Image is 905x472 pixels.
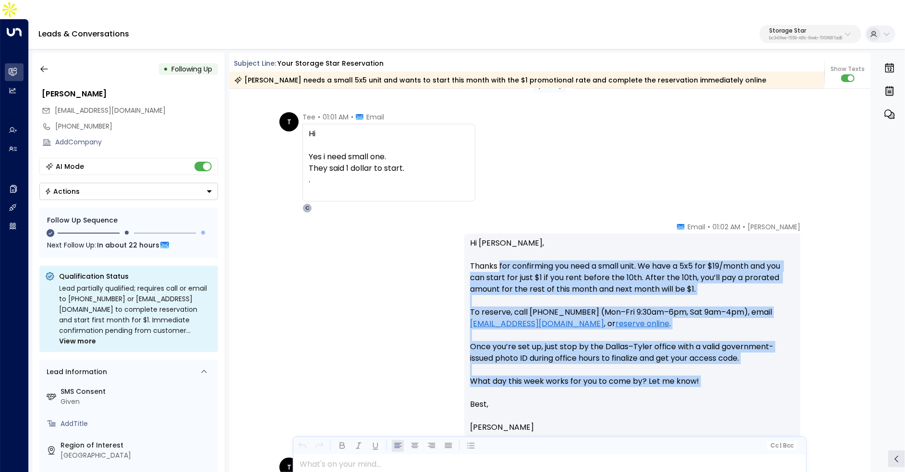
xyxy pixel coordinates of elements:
span: tee86498@gmail.com [55,106,166,116]
label: Region of Interest [61,440,214,450]
span: 01:02 AM [712,222,740,232]
button: Redo [313,440,325,452]
span: Email [366,112,384,122]
div: Lead Information [44,367,108,377]
div: T [279,112,299,131]
a: [EMAIL_ADDRESS][DOMAIN_NAME] [470,318,604,330]
div: [GEOGRAPHIC_DATA] [61,450,214,460]
div: Actions [45,187,80,196]
span: • [318,112,320,122]
div: [PERSON_NAME] [42,88,218,100]
div: AddTitle [61,419,214,429]
div: AddCompany [56,137,218,147]
a: Leads & Conversations [38,28,129,39]
p: Qualification Status [60,271,212,281]
span: [PERSON_NAME] [470,422,534,433]
button: Undo [296,440,308,452]
img: 120_headshot.jpg [804,222,823,241]
p: bc340fee-f559-48fc-84eb-70f3f6817ad8 [769,36,842,40]
div: C [302,203,312,213]
span: Cc Bcc [771,442,794,449]
span: Show Texts [831,65,865,73]
p: Storage Star [769,28,842,34]
div: AI Mode [56,162,84,171]
span: Following Up [172,64,213,74]
button: Storage Starbc340fee-f559-48fc-84eb-70f3f6817ad8 [760,25,861,43]
span: Subject Line: [234,59,277,68]
p: Hi [PERSON_NAME], Thanks for confirming you need a small unit. We have a 5x5 for $19/month and yo... [470,237,795,399]
label: SMS Consent [61,387,214,397]
div: . [309,174,469,186]
span: • [743,222,745,232]
button: Actions [39,183,218,200]
div: Button group with a nested menu [39,183,218,200]
div: [PHONE_NUMBER] [56,121,218,131]
span: Tee [302,112,315,122]
div: Next Follow Up: [47,240,210,250]
div: Hi [309,128,469,186]
span: [PERSON_NAME] [748,222,800,232]
a: reserve online [615,318,669,330]
div: [PERSON_NAME] needs a small 5x5 unit and wants to start this month with the $1 promotional rate a... [234,75,767,85]
span: [EMAIL_ADDRESS][DOMAIN_NAME] [55,106,166,115]
div: Lead partially qualified; requires call or email to [PHONE_NUMBER] or [EMAIL_ADDRESS][DOMAIN_NAME... [60,283,212,346]
div: Follow Up Sequence [47,215,210,225]
div: • [164,60,169,78]
div: They said 1 dollar to start. [309,163,469,174]
span: | [780,442,782,449]
div: Yes i need small one. [309,151,469,163]
span: 01:01 AM [323,112,349,122]
button: Cc|Bcc [767,441,797,450]
span: Email [688,222,705,232]
span: View more [60,336,97,346]
div: Your Storage Star Reservation [278,59,384,69]
span: • [708,222,710,232]
div: Given [61,397,214,407]
span: • [351,112,353,122]
span: Best, [470,399,488,410]
span: In about 22 hours [97,240,159,250]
